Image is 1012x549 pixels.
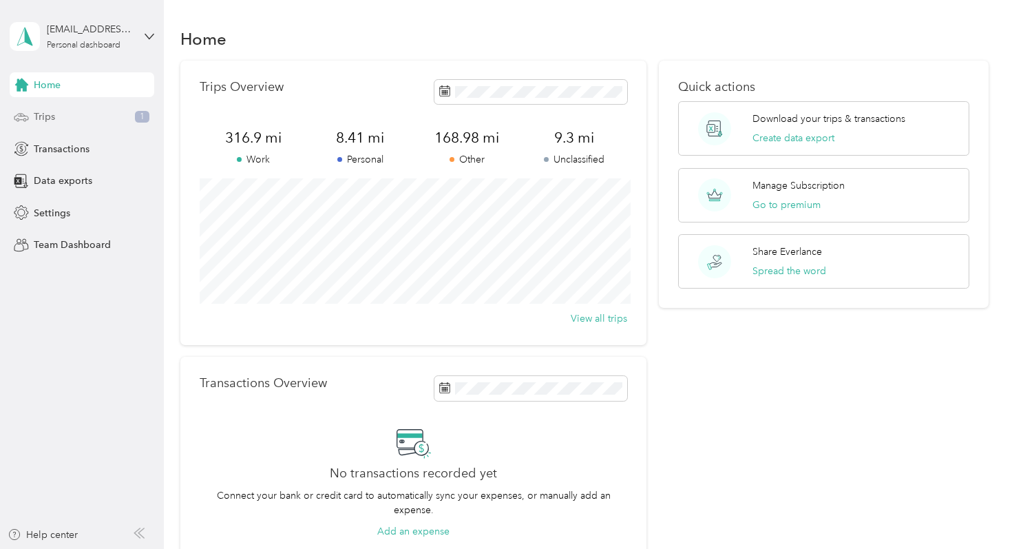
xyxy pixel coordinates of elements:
[34,174,92,188] span: Data exports
[34,206,70,220] span: Settings
[752,112,905,126] p: Download your trips & transactions
[752,245,822,259] p: Share Everlance
[200,488,627,517] p: Connect your bank or credit card to automatically sync your expenses, or manually add an expense.
[752,178,845,193] p: Manage Subscription
[414,152,520,167] p: Other
[34,110,55,124] span: Trips
[200,80,284,94] p: Trips Overview
[307,152,414,167] p: Personal
[200,376,327,391] p: Transactions Overview
[520,128,627,147] span: 9.3 mi
[678,80,969,94] p: Quick actions
[752,131,834,145] button: Create data export
[34,78,61,92] span: Home
[571,311,627,326] button: View all trips
[34,142,89,156] span: Transactions
[377,524,450,539] button: Add an expense
[752,264,826,278] button: Spread the word
[47,22,133,37] div: [EMAIL_ADDRESS][DOMAIN_NAME]
[34,238,111,252] span: Team Dashboard
[47,41,120,50] div: Personal dashboard
[200,128,306,147] span: 316.9 mi
[180,32,226,46] h1: Home
[307,128,414,147] span: 8.41 mi
[520,152,627,167] p: Unclassified
[135,111,149,123] span: 1
[414,128,520,147] span: 168.98 mi
[330,466,497,481] h2: No transactions recorded yet
[8,528,78,542] button: Help center
[752,198,821,212] button: Go to premium
[935,472,1012,549] iframe: Everlance-gr Chat Button Frame
[200,152,306,167] p: Work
